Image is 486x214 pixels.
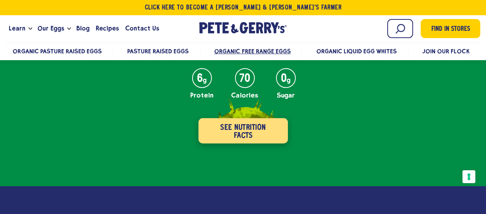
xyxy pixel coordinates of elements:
[67,27,71,30] button: Open the dropdown menu for Our Eggs
[197,75,203,82] strong: 6
[316,48,397,55] a: Organic Liquid Egg Whites
[431,24,470,35] span: Find in Stores
[9,24,25,33] span: Learn
[198,118,288,143] button: See Nutrition Facts
[203,77,207,83] em: g
[214,48,290,55] a: Organic Free Range Eggs
[13,48,102,55] a: Organic Pasture Raised Eggs
[6,18,28,39] a: Learn
[422,48,469,55] a: Join Our Flock
[276,92,296,99] p: Sugar
[287,77,290,83] em: g
[190,92,213,99] p: Protein
[93,18,122,39] a: Recipes
[73,18,93,39] a: Blog
[127,48,189,55] a: Pasture Raised Eggs
[122,18,162,39] a: Contact Us
[387,19,413,38] input: Search
[28,27,32,30] button: Open the dropdown menu for Learn
[231,92,258,99] p: Calories
[38,24,64,33] span: Our Eggs
[35,18,67,39] a: Our Eggs
[6,43,480,59] nav: desktop product menu
[281,75,287,82] strong: 0
[239,75,250,82] strong: 70
[421,19,480,38] a: Find in Stores
[96,24,119,33] span: Recipes
[76,24,90,33] span: Blog
[125,24,159,33] span: Contact Us
[462,170,475,183] button: Your consent preferences for tracking technologies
